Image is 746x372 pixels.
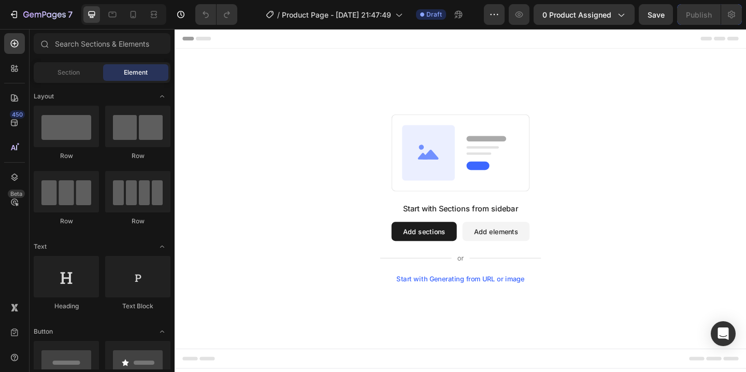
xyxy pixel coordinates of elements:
span: Button [34,327,53,336]
div: Open Intercom Messenger [711,321,736,346]
div: Row [105,217,170,226]
span: Section [58,68,80,77]
input: Search Sections & Elements [34,33,170,54]
button: 0 product assigned [534,4,635,25]
span: Save [648,10,665,19]
span: Toggle open [154,323,170,340]
div: Start with Sections from sidebar [248,189,374,202]
div: Start with Generating from URL or image [241,268,381,276]
span: Layout [34,92,54,101]
span: Draft [426,10,442,19]
button: Add elements [313,210,386,231]
span: Text [34,242,47,251]
div: Row [34,217,99,226]
span: Element [124,68,148,77]
span: Product Page - [DATE] 21:47:49 [282,9,391,20]
div: Beta [8,190,25,198]
div: Text Block [105,302,170,311]
button: Save [639,4,673,25]
div: Row [34,151,99,161]
div: Undo/Redo [195,4,237,25]
button: 7 [4,4,77,25]
div: Heading [34,302,99,311]
div: 450 [10,110,25,119]
span: / [277,9,280,20]
iframe: Design area [175,29,746,372]
span: 0 product assigned [542,9,611,20]
div: Row [105,151,170,161]
button: Publish [677,4,721,25]
span: Toggle open [154,238,170,255]
div: Publish [686,9,712,20]
p: 7 [68,8,73,21]
button: Add sections [236,210,307,231]
span: Toggle open [154,88,170,105]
